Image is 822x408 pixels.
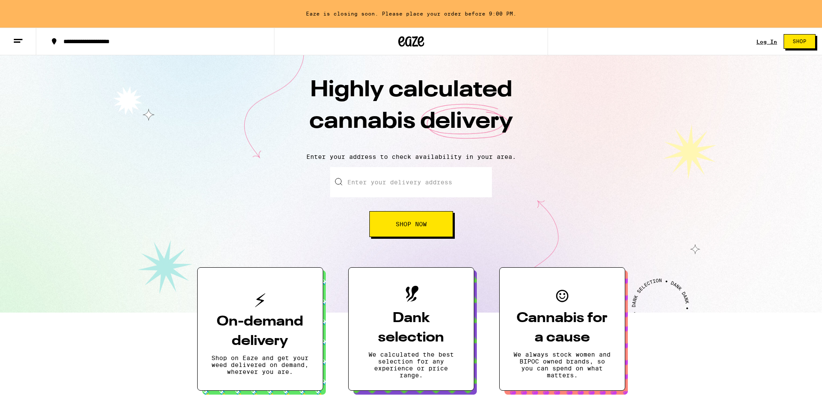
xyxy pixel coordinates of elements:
input: Enter your delivery address [330,167,492,197]
p: Shop on Eaze and get your weed delivered on demand, wherever you are. [211,354,309,375]
h3: On-demand delivery [211,312,309,351]
span: Shop [793,39,806,44]
p: Enter your address to check availability in your area. [9,153,813,160]
button: Shop [784,34,816,49]
p: We calculated the best selection for any experience or price range. [362,351,460,379]
span: Shop Now [396,221,427,227]
a: Shop [777,34,822,49]
button: Cannabis for a causeWe always stock women and BIPOC owned brands, so you can spend on what matters. [499,267,625,391]
button: Dank selectionWe calculated the best selection for any experience or price range. [348,267,474,391]
h1: Highly calculated cannabis delivery [260,75,562,146]
h3: Dank selection [362,309,460,348]
button: Shop Now [369,211,453,237]
h3: Cannabis for a cause [513,309,611,348]
a: Log In [756,39,777,44]
button: On-demand deliveryShop on Eaze and get your weed delivered on demand, wherever you are. [197,267,323,391]
p: We always stock women and BIPOC owned brands, so you can spend on what matters. [513,351,611,379]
